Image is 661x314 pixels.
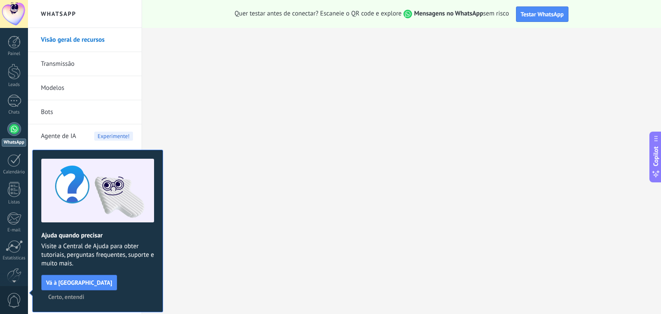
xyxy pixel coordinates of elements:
[46,280,112,286] span: Vá à [GEOGRAPHIC_DATA]
[41,100,133,124] a: Bots
[652,147,660,166] span: Copilot
[41,124,76,148] span: Agente de IA
[41,275,117,290] button: Vá à [GEOGRAPHIC_DATA]
[2,200,27,205] div: Listas
[414,9,483,18] strong: Mensagens no WhatsApp
[41,124,133,148] a: Agente de IA Experimente!
[41,52,133,76] a: Transmissão
[44,290,88,303] button: Certo, entendi
[48,294,84,300] span: Certo, entendi
[41,231,154,240] h2: Ajuda quando precisar
[2,256,27,261] div: Estatísticas
[94,132,133,141] span: Experimente!
[2,110,27,115] div: Chats
[2,169,27,175] div: Calendário
[41,28,133,52] a: Visão geral de recursos
[235,9,509,18] span: Quer testar antes de conectar? Escaneie o QR code e explore sem risco
[521,10,564,18] span: Testar WhatsApp
[2,51,27,57] div: Painel
[2,82,27,88] div: Leads
[2,139,26,147] div: WhatsApp
[41,76,133,100] a: Modelos
[41,242,154,268] span: Visite a Central de Ajuda para obter tutoriais, perguntas frequentes, suporte e muito mais.
[28,124,142,148] li: Agente de IA
[516,6,568,22] button: Testar WhatsApp
[28,100,142,124] li: Bots
[2,228,27,233] div: E-mail
[28,28,142,52] li: Visão geral de recursos
[28,76,142,100] li: Modelos
[28,52,142,76] li: Transmissão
